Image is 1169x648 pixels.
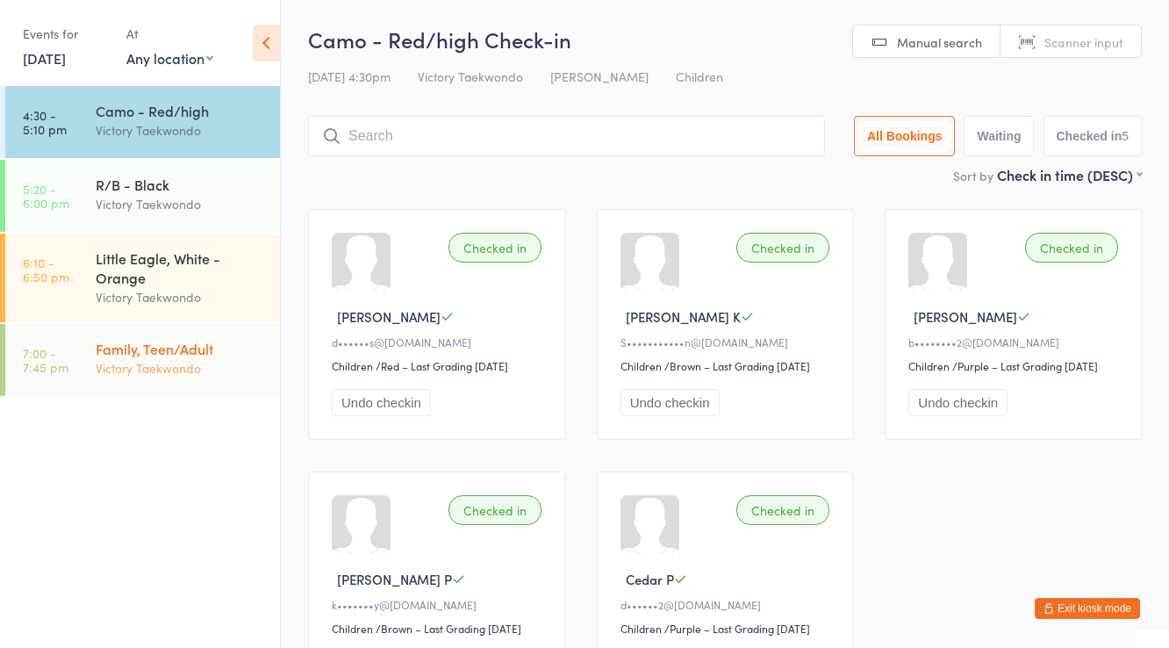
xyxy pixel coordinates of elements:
div: 5 [1122,129,1129,143]
div: Checked in [448,233,541,263]
div: R/B - Black [96,175,265,194]
span: / Brown – Last Grading [DATE] [664,358,810,373]
span: / Purple – Last Grading [DATE] [664,621,810,636]
a: [DATE] [23,48,66,68]
button: Undo checkin [620,389,720,416]
div: Victory Taekwondo [96,287,265,307]
div: S•••••••••••n@[DOMAIN_NAME] [620,335,836,349]
div: Camo - Red/high [96,101,265,120]
span: Victory Taekwondo [418,68,523,85]
button: Exit kiosk mode [1035,598,1140,619]
span: Cedar P [626,570,674,588]
button: Checked in5 [1043,116,1143,156]
div: At [126,19,213,48]
span: / Brown – Last Grading [DATE] [376,621,521,636]
div: k•••••••y@[DOMAIN_NAME] [332,597,547,612]
div: Children [908,358,950,373]
button: Waiting [964,116,1034,156]
div: d••••••2@[DOMAIN_NAME] [620,597,836,612]
div: Checked in [736,233,829,263]
a: 6:10 -6:50 pmLittle Eagle, White - OrangeVictory Taekwondo [5,234,280,322]
div: Events for [23,19,109,48]
div: Children [332,621,373,636]
div: Checked in [736,495,829,525]
div: Checked in [448,495,541,525]
time: 6:10 - 6:50 pm [23,256,69,284]
span: Children [676,68,723,85]
span: [PERSON_NAME] P [337,570,452,588]
span: / Purple – Last Grading [DATE] [952,358,1098,373]
span: [PERSON_NAME] [914,307,1017,326]
div: Check in time (DESC) [997,165,1142,184]
span: [PERSON_NAME] K [626,307,741,326]
time: 4:30 - 5:10 pm [23,108,67,136]
a: 7:00 -7:45 pmFamily, Teen/AdultVictory Taekwondo [5,324,280,396]
h2: Camo - Red/high Check-in [308,25,1142,54]
div: Victory Taekwondo [96,194,265,214]
div: Children [620,621,662,636]
label: Sort by [953,167,993,184]
a: 5:20 -6:00 pmR/B - BlackVictory Taekwondo [5,160,280,232]
input: Search [308,116,825,156]
span: [PERSON_NAME] [337,307,441,326]
div: Little Eagle, White - Orange [96,248,265,287]
div: Victory Taekwondo [96,358,265,378]
button: Undo checkin [908,389,1008,416]
span: / Red – Last Grading [DATE] [376,358,508,373]
a: 4:30 -5:10 pmCamo - Red/highVictory Taekwondo [5,86,280,158]
div: d••••••s@[DOMAIN_NAME] [332,335,547,349]
div: Children [332,358,373,373]
span: Scanner input [1044,33,1123,51]
div: Children [620,358,662,373]
span: [DATE] 4:30pm [308,68,391,85]
div: b••••••••2@[DOMAIN_NAME] [908,335,1123,349]
span: Manual search [897,33,982,51]
div: Checked in [1025,233,1118,263]
time: 7:00 - 7:45 pm [23,346,68,374]
div: Family, Teen/Adult [96,339,265,358]
button: All Bookings [854,116,956,156]
time: 5:20 - 6:00 pm [23,182,69,210]
button: Undo checkin [332,389,431,416]
span: [PERSON_NAME] [550,68,649,85]
div: Any location [126,48,213,68]
div: Victory Taekwondo [96,120,265,140]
